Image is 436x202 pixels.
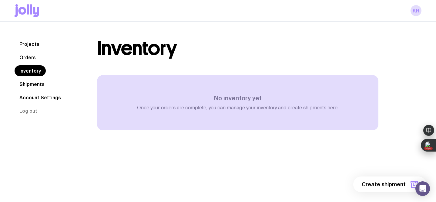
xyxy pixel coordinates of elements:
[411,5,421,16] a: KR
[15,92,66,103] a: Account Settings
[362,181,406,188] span: Create shipment
[15,79,49,90] a: Shipments
[97,39,177,58] h1: Inventory
[415,181,430,196] div: Open Intercom Messenger
[15,39,44,50] a: Projects
[137,105,339,111] p: Once your orders are complete, you can manage your inventory and create shipments here.
[15,52,41,63] a: Orders
[137,94,339,102] h3: No inventory yet
[15,105,42,116] button: Log out
[15,65,46,76] a: Inventory
[353,176,426,192] button: Create shipment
